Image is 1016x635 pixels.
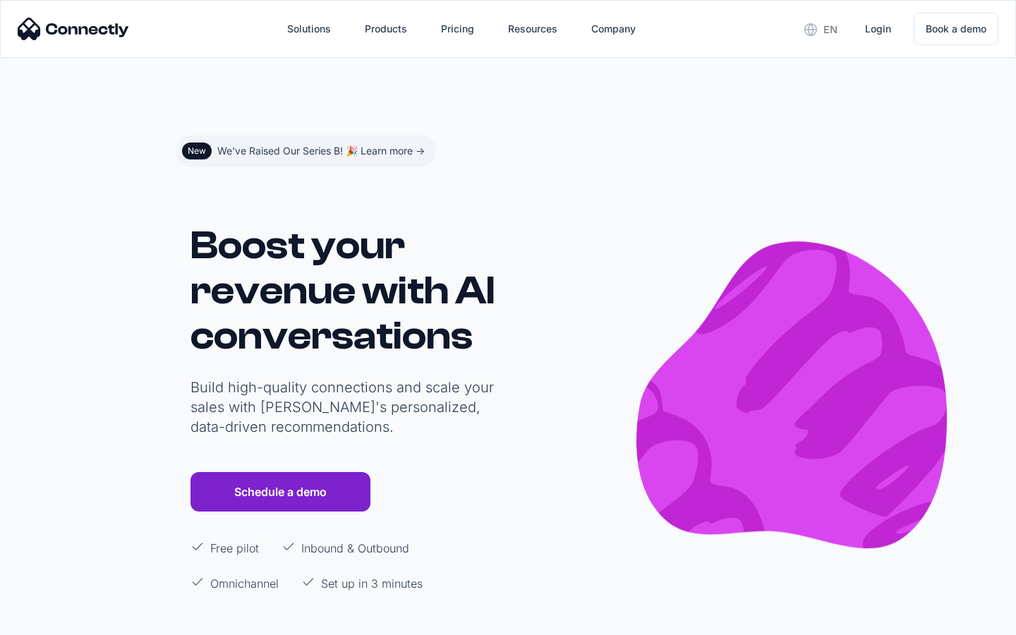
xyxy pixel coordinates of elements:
p: Set up in 3 minutes [321,575,423,592]
img: Connectly Logo [18,18,129,40]
aside: Language selected: English [14,609,85,630]
div: Resources [508,19,557,39]
h1: Boost your revenue with AI conversations [190,223,501,358]
p: Build high-quality connections and scale your sales with [PERSON_NAME]'s personalized, data-drive... [190,377,501,437]
div: Products [353,12,418,46]
p: Omnichannel [210,575,279,592]
div: Pricing [441,19,474,39]
p: Inbound & Outbound [301,540,409,557]
a: NewWe've Raised Our Series B! 🎉 Learn more -> [176,135,436,167]
div: Solutions [287,19,331,39]
div: Login [865,19,891,39]
div: We've Raised Our Series B! 🎉 Learn more -> [217,141,425,161]
a: Pricing [430,12,485,46]
a: Login [854,12,902,46]
a: Book a demo [914,13,998,45]
div: Company [591,19,636,39]
div: en [793,18,848,40]
ul: Language list [28,610,85,630]
div: Solutions [276,12,342,46]
div: Resources [497,12,569,46]
div: Products [365,19,407,39]
div: Company [580,12,647,46]
div: New [188,145,206,157]
div: en [823,20,837,40]
a: Schedule a demo [190,472,370,512]
p: Free pilot [210,540,259,557]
